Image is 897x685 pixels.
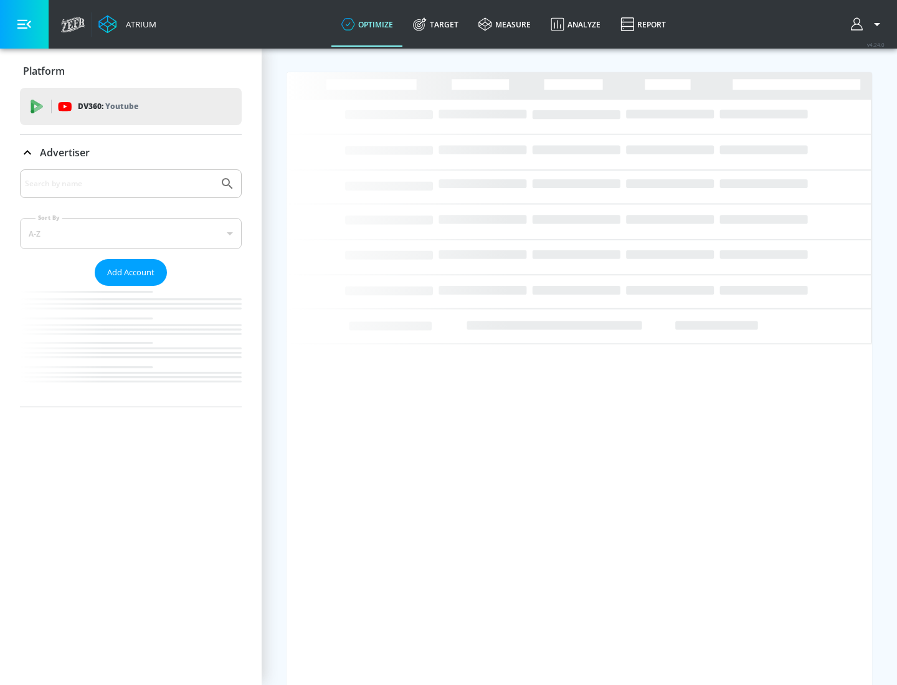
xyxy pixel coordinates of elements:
[867,41,885,48] span: v 4.24.0
[20,88,242,125] div: DV360: Youtube
[121,19,156,30] div: Atrium
[36,214,62,222] label: Sort By
[78,100,138,113] p: DV360:
[20,218,242,249] div: A-Z
[20,54,242,88] div: Platform
[95,259,167,286] button: Add Account
[20,286,242,407] nav: list of Advertiser
[331,2,403,47] a: optimize
[468,2,541,47] a: measure
[25,176,214,192] input: Search by name
[20,135,242,170] div: Advertiser
[23,64,65,78] p: Platform
[107,265,154,280] span: Add Account
[541,2,610,47] a: Analyze
[98,15,156,34] a: Atrium
[610,2,676,47] a: Report
[20,169,242,407] div: Advertiser
[40,146,90,159] p: Advertiser
[105,100,138,113] p: Youtube
[403,2,468,47] a: Target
